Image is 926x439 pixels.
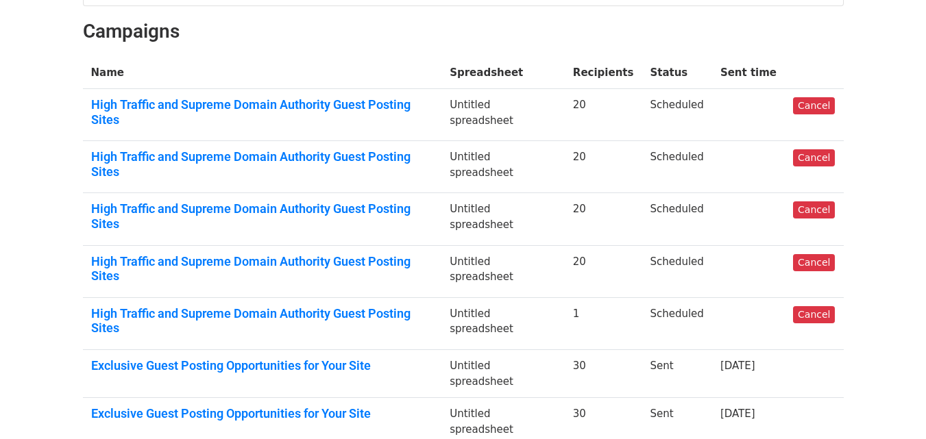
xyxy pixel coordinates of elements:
[793,97,835,114] a: Cancel
[441,297,565,349] td: Untitled spreadsheet
[441,350,565,398] td: Untitled spreadsheet
[720,407,755,420] a: [DATE]
[565,89,642,141] td: 20
[565,297,642,349] td: 1
[720,360,755,372] a: [DATE]
[441,245,565,297] td: Untitled spreadsheet
[91,149,434,179] a: High Traffic and Supreme Domain Authority Guest Posting Sites
[441,57,565,89] th: Spreadsheet
[642,245,711,297] td: Scheduled
[793,306,835,323] a: Cancel
[565,350,642,398] td: 30
[91,97,434,127] a: High Traffic and Supreme Domain Authority Guest Posting Sites
[83,57,442,89] th: Name
[441,193,565,245] td: Untitled spreadsheet
[441,141,565,193] td: Untitled spreadsheet
[793,254,835,271] a: Cancel
[712,57,785,89] th: Sent time
[642,297,711,349] td: Scheduled
[642,89,711,141] td: Scheduled
[565,141,642,193] td: 20
[91,306,434,336] a: High Traffic and Supreme Domain Authority Guest Posting Sites
[857,373,926,439] iframe: Chat Widget
[565,57,642,89] th: Recipients
[642,350,711,398] td: Sent
[441,89,565,141] td: Untitled spreadsheet
[793,149,835,166] a: Cancel
[91,201,434,231] a: High Traffic and Supreme Domain Authority Guest Posting Sites
[83,20,844,43] h2: Campaigns
[642,141,711,193] td: Scheduled
[565,193,642,245] td: 20
[642,57,711,89] th: Status
[91,254,434,284] a: High Traffic and Supreme Domain Authority Guest Posting Sites
[565,245,642,297] td: 20
[793,201,835,218] a: Cancel
[91,358,434,373] a: Exclusive Guest Posting Opportunities for Your Site
[91,406,434,421] a: Exclusive Guest Posting Opportunities for Your Site
[642,193,711,245] td: Scheduled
